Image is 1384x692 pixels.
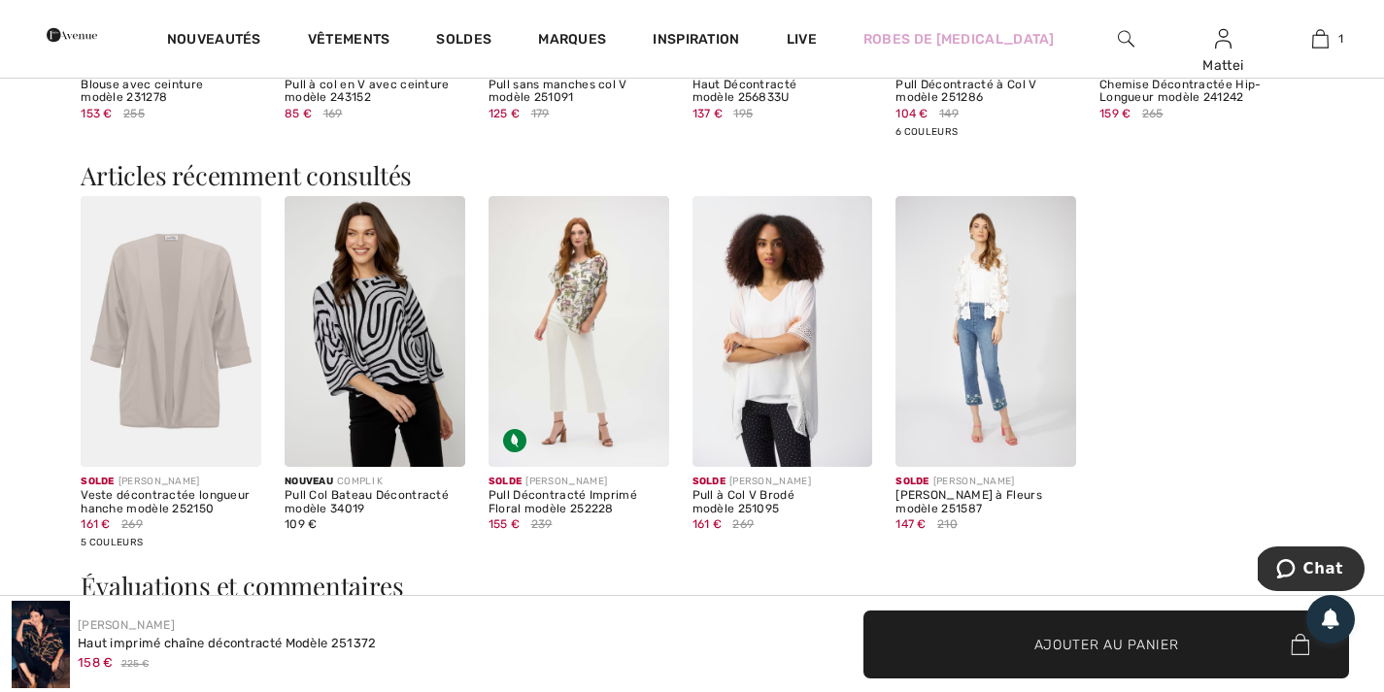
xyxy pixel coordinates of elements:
[1291,634,1309,655] img: Bag.svg
[167,31,261,51] a: Nouveautés
[285,476,333,487] span: Nouveau
[308,31,390,51] a: Vêtements
[692,79,873,106] div: Haut Décontracté modèle 256833U
[285,489,465,516] div: Pull Col Bateau Décontracté modèle 34019
[489,107,521,120] span: 125 €
[787,29,817,49] a: Live
[81,475,261,489] div: [PERSON_NAME]
[121,515,143,533] span: 269
[538,31,606,51] a: Marques
[123,105,145,122] span: 255
[81,574,1303,599] h3: Évaluations et commentaires
[692,475,873,489] div: [PERSON_NAME]
[1272,27,1367,50] a: 1
[895,476,929,487] span: Solde
[81,517,111,531] span: 161 €
[78,655,114,670] span: 158 €
[81,476,115,487] span: Solde
[489,476,523,487] span: Solde
[81,163,1303,188] h3: Articles récemment consultés
[1215,29,1232,48] a: Se connecter
[692,476,726,487] span: Solde
[1118,27,1134,50] img: recherche
[895,489,1076,516] div: [PERSON_NAME] à Fleurs modèle 251587
[503,429,526,452] img: Tissu écologique
[1312,27,1329,50] img: Mon panier
[489,489,669,516] div: Pull Décontracté Imprimé Floral modèle 252228
[1099,79,1280,106] div: Chemise Décontractée Hip-Longueur modèle 241242
[732,515,754,533] span: 269
[81,489,261,516] div: Veste décontractée longueur hanche modèle 252150
[81,196,261,467] img: Veste décontractée longueur hanche modèle 252150
[436,31,491,51] a: Soldes
[489,79,669,106] div: Pull sans manches col V modèle 251091
[937,515,958,533] span: 210
[531,515,553,533] span: 239
[489,517,521,531] span: 155 €
[1099,107,1131,120] span: 159 €
[81,107,113,120] span: 153 €
[12,601,70,688] img: Haut Imprim&eacute; Cha&icirc;ne D&eacute;contract&eacute; mod&egrave;le 251372
[285,517,318,531] span: 109 €
[285,196,465,467] img: Pull Col Bateau Décontracté modèle 34019
[81,537,143,548] span: 5 Couleurs
[733,105,753,122] span: 195
[692,517,723,531] span: 161 €
[285,475,465,489] div: COMPLI K
[863,29,1055,49] a: Robes de [MEDICAL_DATA]
[489,475,669,489] div: [PERSON_NAME]
[895,79,1076,106] div: Pull Décontracté à Col V modèle 251286
[78,634,377,653] div: Haut imprimé chaîne décontracté Modèle 251372
[1338,30,1343,48] span: 1
[863,610,1349,678] button: Ajouter au panier
[1258,546,1365,595] iframe: Ouvre un widget dans lequel vous pouvez chatter avec l’un de nos agents
[692,489,873,516] div: Pull à Col V Brodé modèle 251095
[47,16,97,54] img: 1ère Avenue
[78,618,175,632] a: [PERSON_NAME]
[692,196,873,467] img: Pull à Col V Brodé modèle 251095
[895,475,1076,489] div: [PERSON_NAME]
[1176,55,1271,76] div: Mattei
[489,196,669,467] img: Pull Décontracté Imprimé Floral modèle 252228
[1034,634,1179,654] span: Ajouter au panier
[1142,105,1164,122] span: 265
[895,107,928,120] span: 104 €
[653,31,739,51] span: Inspiration
[285,79,465,106] div: Pull à col en V avec ceinture modèle 243152
[895,196,1076,467] img: Jeans Cropped à Fleurs modèle 251587
[285,107,312,120] span: 85 €
[939,105,959,122] span: 149
[1215,27,1232,50] img: Mes infos
[692,107,724,120] span: 137 €
[81,79,261,106] div: Blouse avec ceinture modèle 231278
[895,126,958,138] span: 6 Couleurs
[323,105,343,122] span: 169
[531,105,550,122] span: 179
[121,657,150,672] span: 225 €
[895,517,927,531] span: 147 €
